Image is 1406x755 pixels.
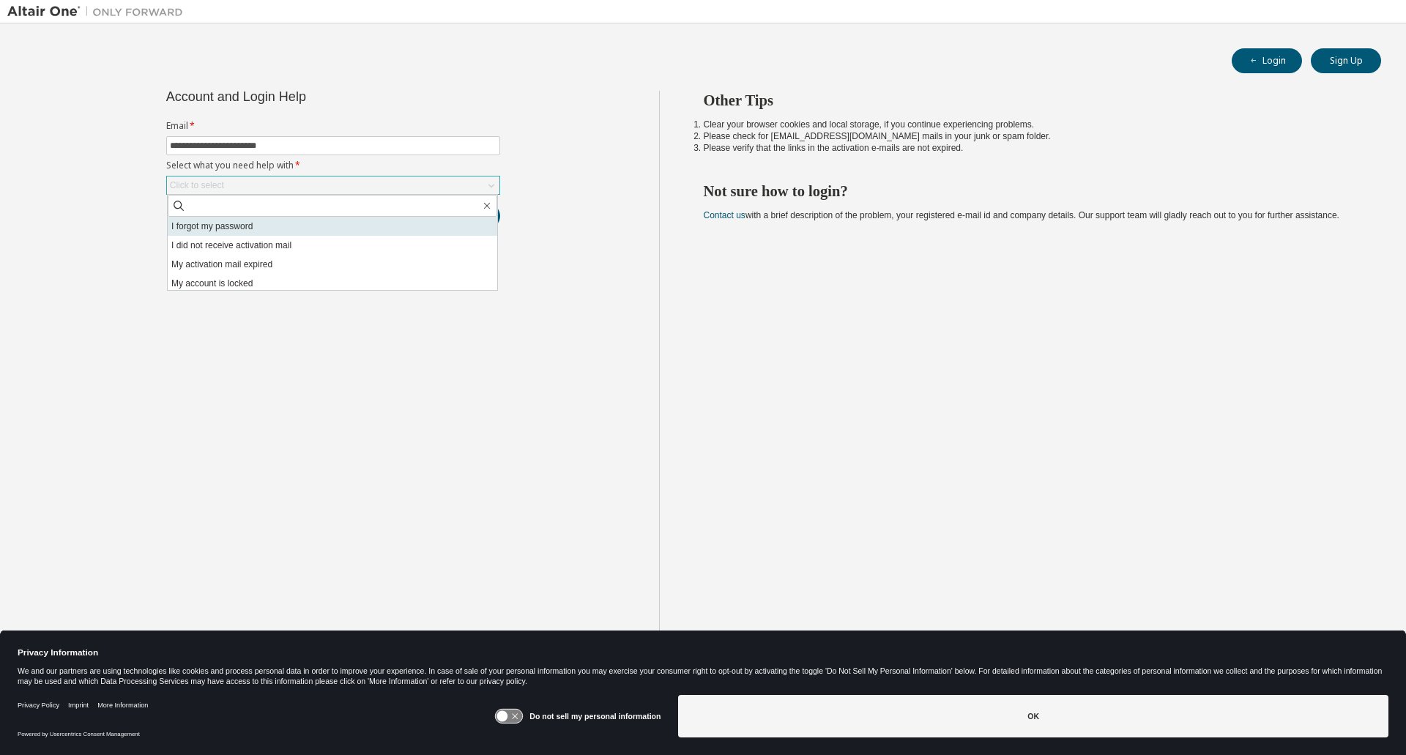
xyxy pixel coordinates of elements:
button: Sign Up [1311,48,1381,73]
li: Please verify that the links in the activation e-mails are not expired. [704,142,1355,154]
li: Clear your browser cookies and local storage, if you continue experiencing problems. [704,119,1355,130]
h2: Not sure how to login? [704,182,1355,201]
div: Click to select [170,179,224,191]
a: Contact us [704,210,745,220]
div: Click to select [167,176,499,194]
img: Altair One [7,4,190,19]
li: I forgot my password [168,217,497,236]
label: Select what you need help with [166,160,500,171]
li: Please check for [EMAIL_ADDRESS][DOMAIN_NAME] mails in your junk or spam folder. [704,130,1355,142]
button: Login [1232,48,1302,73]
label: Email [166,120,500,132]
div: Account and Login Help [166,91,434,103]
span: with a brief description of the problem, your registered e-mail id and company details. Our suppo... [704,210,1339,220]
h2: Other Tips [704,91,1355,110]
